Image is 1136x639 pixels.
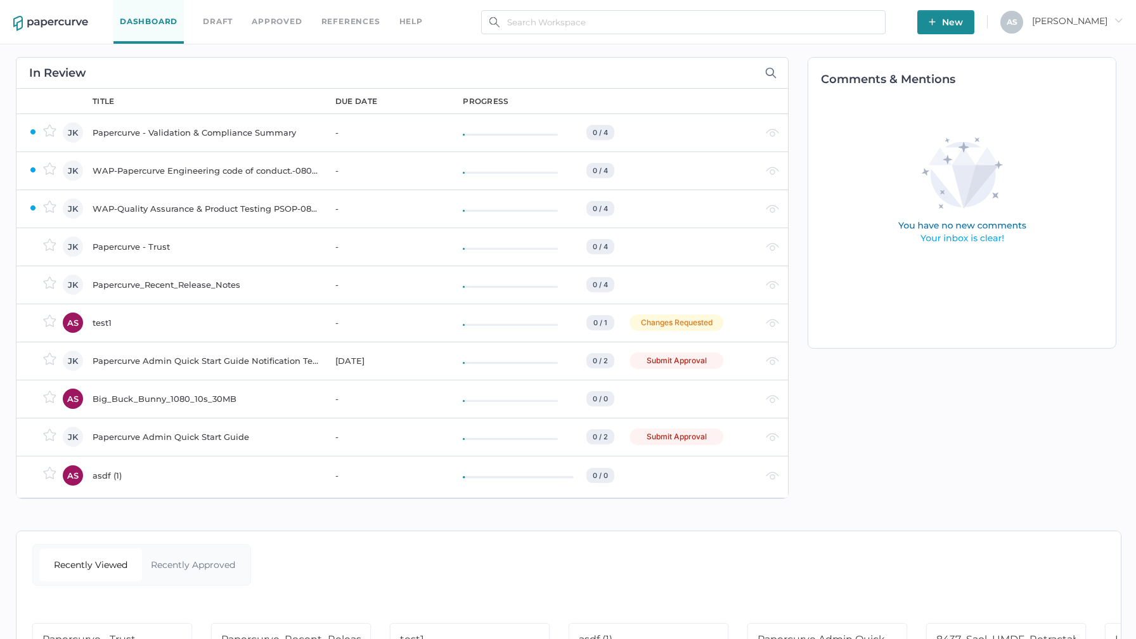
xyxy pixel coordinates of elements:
[43,390,56,403] img: star-inactive.70f2008a.svg
[63,122,83,143] div: JK
[766,129,779,137] img: eye-light-gray.b6d092a5.svg
[335,353,448,368] div: [DATE]
[586,277,614,292] div: 0 / 4
[323,456,450,494] td: -
[63,465,83,486] div: AS
[323,380,450,418] td: -
[586,391,614,406] div: 0 / 0
[93,201,320,216] div: WAP-Quality Assurance & Product Testing PSOP-080825-134205
[766,433,779,441] img: eye-light-gray.b6d092a5.svg
[43,124,56,137] img: star-inactive.70f2008a.svg
[917,10,974,34] button: New
[323,304,450,342] td: -
[203,15,233,29] a: Draft
[63,274,83,295] div: JK
[586,468,614,483] div: 0 / 0
[871,127,1054,255] img: comments-empty-state.0193fcf7.svg
[43,200,56,213] img: star-inactive.70f2008a.svg
[63,351,83,371] div: JK
[766,357,779,365] img: eye-light-gray.b6d092a5.svg
[766,243,779,251] img: eye-light-gray.b6d092a5.svg
[586,353,614,368] div: 0 / 2
[29,128,37,136] img: ZaPP2z7XVwAAAABJRU5ErkJggg==
[323,113,450,152] td: -
[93,277,320,292] div: Papercurve_Recent_Release_Notes
[321,15,380,29] a: References
[63,313,83,333] div: AS
[629,314,723,331] div: Changes Requested
[142,548,245,581] div: Recently Approved
[323,418,450,456] td: -
[629,352,723,369] div: Submit Approval
[63,160,83,181] div: JK
[766,205,779,213] img: eye-light-gray.b6d092a5.svg
[629,429,723,445] div: Submit Approval
[63,427,83,447] div: JK
[43,238,56,251] img: star-inactive.70f2008a.svg
[766,472,779,480] img: eye-light-gray.b6d092a5.svg
[93,429,320,444] div: Papercurve Admin Quick Start Guide
[821,74,1116,85] h2: Comments & Mentions
[43,276,56,289] img: star-inactive.70f2008a.svg
[766,281,779,289] img: eye-light-gray.b6d092a5.svg
[489,17,500,27] img: search.bf03fe8b.svg
[929,10,963,34] span: New
[335,96,377,107] div: due date
[43,467,56,479] img: star-inactive.70f2008a.svg
[63,389,83,409] div: AS
[93,163,320,178] div: WAP-Papercurve Engineering code of conduct.-080825-134217
[766,167,779,175] img: eye-light-gray.b6d092a5.svg
[93,125,320,140] div: Papercurve - Validation & Compliance Summary
[29,67,86,79] h2: In Review
[586,315,614,330] div: 0 / 1
[63,198,83,219] div: JK
[586,239,614,254] div: 0 / 4
[586,201,614,216] div: 0 / 4
[43,314,56,327] img: star-inactive.70f2008a.svg
[1007,17,1017,27] span: A S
[29,204,37,212] img: ZaPP2z7XVwAAAABJRU5ErkJggg==
[43,162,56,175] img: star-inactive.70f2008a.svg
[929,18,936,25] img: plus-white.e19ec114.svg
[586,429,614,444] div: 0 / 2
[765,67,777,79] img: search-icon-expand.c6106642.svg
[766,319,779,327] img: eye-light-gray.b6d092a5.svg
[586,163,614,178] div: 0 / 4
[323,266,450,304] td: -
[766,395,779,403] img: eye-light-gray.b6d092a5.svg
[63,236,83,257] div: JK
[93,468,320,483] div: asdf (1)
[43,429,56,441] img: star-inactive.70f2008a.svg
[1114,16,1123,25] i: arrow_right
[252,15,302,29] a: Approved
[13,16,88,31] img: papercurve-logo-colour.7244d18c.svg
[93,315,320,330] div: test1
[93,96,115,107] div: title
[93,353,320,368] div: Papercurve Admin Quick Start Guide Notification Test
[481,10,886,34] input: Search Workspace
[323,228,450,266] td: -
[323,190,450,228] td: -
[29,166,37,174] img: ZaPP2z7XVwAAAABJRU5ErkJggg==
[399,15,423,29] div: help
[43,352,56,365] img: star-inactive.70f2008a.svg
[39,548,142,581] div: Recently Viewed
[1032,15,1123,27] span: [PERSON_NAME]
[586,125,614,140] div: 0 / 4
[463,96,508,107] div: progress
[93,239,320,254] div: Papercurve - Trust
[323,152,450,190] td: -
[93,391,320,406] div: Big_Buck_Bunny_1080_10s_30MB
